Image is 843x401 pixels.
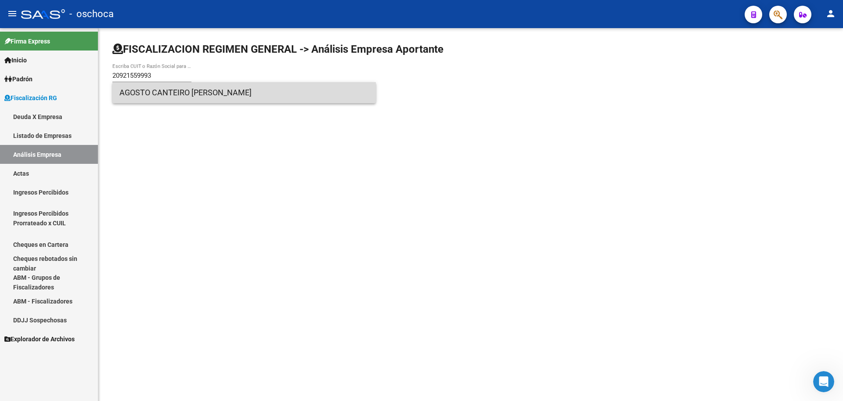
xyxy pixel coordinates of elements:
[4,36,50,46] span: Firma Express
[4,334,75,344] span: Explorador de Archivos
[119,82,369,103] span: AGOSTO CANTEIRO [PERSON_NAME]
[4,55,27,65] span: Inicio
[112,42,443,56] h1: FISCALIZACION REGIMEN GENERAL -> Análisis Empresa Aportante
[7,8,18,19] mat-icon: menu
[813,371,834,392] iframe: Intercom live chat
[4,74,32,84] span: Padrón
[4,93,57,103] span: Fiscalización RG
[69,4,114,24] span: - oschoca
[825,8,836,19] mat-icon: person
